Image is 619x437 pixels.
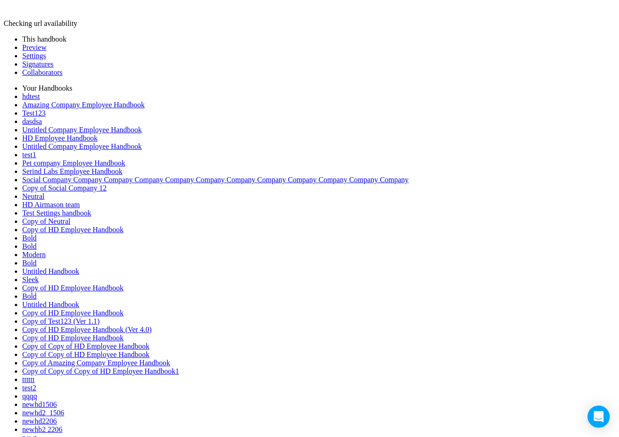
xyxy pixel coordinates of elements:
[22,126,142,134] a: Untitled Company Employee Handbook
[22,267,79,275] a: Untitled Handbook
[22,167,122,175] a: Serind Labs Employee Handbook
[22,417,57,425] a: newhd2206
[4,19,77,27] span: Checking url availability
[22,234,37,242] a: Bold
[588,406,610,428] div: Open Intercom Messenger
[22,384,36,392] a: test2
[22,192,44,200] a: Neutral
[22,342,150,350] a: Copy of Copy of HD Employee Handbook
[22,242,37,250] a: Bold
[22,292,37,300] a: Bold
[22,184,106,192] a: Copy of Social Company 12
[22,209,91,217] a: Test Settings handbook
[22,309,124,317] a: Copy of HD Employee Handbook
[22,276,39,283] a: Sleek
[22,259,37,267] a: Bold
[22,92,40,100] a: hdtest
[22,201,80,209] a: HD Airmason team
[22,326,152,333] a: Copy of HD Employee Handbook (Ver 4.0)
[22,176,409,184] a: Social Company Company Company Company Company Company Company Company Company Company Company Co...
[22,60,54,68] a: Signatures
[22,334,124,342] a: Copy of HD Employee Handbook
[22,159,125,167] a: Pet company Employee Handbook
[22,226,124,234] a: Copy of HD Employee Handbook
[22,392,37,400] a: qqqq
[22,101,144,109] a: Amazing Company Employee Handbook
[22,351,150,358] a: Copy of Copy of HD Employee Handbook
[22,251,46,259] a: Modern
[22,109,45,117] a: Test123
[22,217,70,225] a: Copy of Neutral
[22,409,64,417] a: newhd2_1506
[22,317,100,325] a: Copy of Test123 (Ver 1.1)
[22,425,63,433] a: newhb2 2206
[22,43,46,51] a: Preview
[22,35,615,43] li: This handbook
[22,400,57,408] a: newhd1506
[22,84,615,92] li: Your Handbooks
[22,142,142,150] a: Untitled Company Employee Handbook
[22,284,124,292] a: Copy of HD Employee Handbook
[22,359,170,367] a: Copy of Amazing Company Employee Handbook
[22,151,36,159] a: test1
[22,52,46,60] a: Settings
[22,134,98,142] a: HD Employee Handbook
[22,301,79,308] a: Untitled Handbook
[22,68,63,76] a: Collaborators
[22,117,42,125] a: dasdsa
[22,375,35,383] a: tttttt
[22,367,179,375] a: Copy of Copy of Copy of HD Employee Handbook1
